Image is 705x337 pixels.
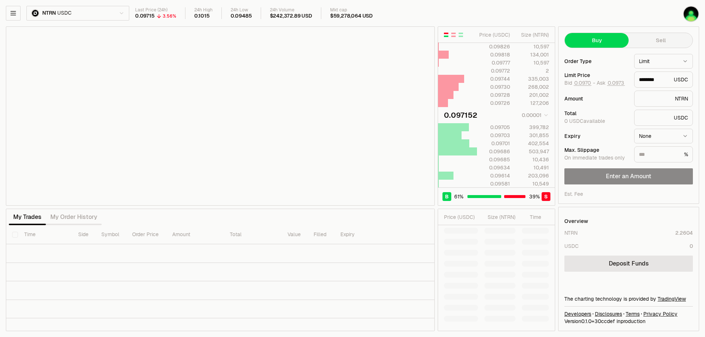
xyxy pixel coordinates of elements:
span: S [544,193,548,200]
div: 0.09772 [477,67,510,74]
div: Size ( NTRN ) [516,31,549,39]
button: My Trades [9,210,46,224]
div: 0.09701 [477,140,510,147]
button: Select all [12,232,18,238]
div: Mkt cap [330,7,373,13]
div: 10,491 [516,164,549,171]
button: Sell [629,33,693,48]
button: Show Buy and Sell Orders [443,32,449,38]
div: $59,278,064 USD [330,13,373,19]
div: 24h Volume [270,7,312,13]
div: 10,436 [516,156,549,163]
th: Expiry [335,225,386,244]
span: USDC [57,10,71,17]
div: 0.09728 [477,91,510,99]
div: 0.09685 [477,156,510,163]
button: Buy [565,33,629,48]
div: Time [522,213,541,221]
div: 0.09703 [477,132,510,139]
div: 10,597 [516,43,549,50]
div: 10,549 [516,180,549,187]
div: 0.09634 [477,164,510,171]
div: USDC [634,72,693,88]
a: Privacy Policy [643,310,677,318]
div: 0.09485 [231,13,252,19]
button: Limit [634,54,693,69]
div: 402,554 [516,140,549,147]
a: Terms [626,310,640,318]
div: 503,947 [516,148,549,155]
a: TradingView [658,296,686,302]
div: Price ( USDC ) [444,213,478,221]
span: 30ccdefca0650a2b27119c63dcd2d6cab270e6c0 [594,318,615,325]
div: 0.09715 [135,13,155,19]
div: 301,855 [516,132,549,139]
div: 0.09726 [477,99,510,107]
span: Ask [597,80,625,87]
div: 201,002 [516,91,549,99]
div: Amount [564,96,628,101]
div: 2.2604 [675,229,693,237]
div: 0.09614 [477,172,510,179]
th: Side [72,225,95,244]
th: Amount [166,225,224,244]
img: NTRN Logo [32,10,39,17]
span: 39 % [529,193,540,200]
div: 24h Low [231,7,252,13]
div: 134,001 [516,51,549,58]
div: 3.56% [163,13,176,19]
div: 0.09818 [477,51,510,58]
div: Size ( NTRN ) [484,213,516,221]
div: 0.09744 [477,75,510,83]
div: The charting technology is provided by [564,295,693,303]
div: 0.09777 [477,59,510,66]
div: Overview [564,217,588,225]
th: Total [224,225,282,244]
iframe: Financial Chart [6,27,434,205]
th: Filled [308,225,335,244]
span: 61 % [454,193,463,200]
div: USDC [634,110,693,126]
div: NTRN [564,229,578,237]
div: 399,782 [516,124,549,131]
div: 268,002 [516,83,549,91]
div: 24h High [194,7,213,13]
div: 2 [516,67,549,74]
div: Max. Slippage [564,147,628,153]
div: 0.09730 [477,83,510,91]
div: 0 [690,242,693,250]
span: 0 USDC available [564,118,605,124]
span: B [445,193,449,200]
div: $242,372.89 USD [270,13,312,19]
div: Limit Price [564,73,628,78]
th: Value [282,225,308,244]
div: Total [564,111,628,116]
th: Order Price [126,225,166,244]
div: % [634,146,693,162]
div: 127,206 [516,99,549,107]
div: Est. Fee [564,190,583,198]
div: 0.09686 [477,148,510,155]
button: None [634,129,693,143]
a: Disclosures [595,310,622,318]
img: Liberty Island [684,7,698,21]
span: NTRN [42,10,56,17]
div: NTRN [634,91,693,107]
div: 0.097152 [444,110,477,120]
div: 10,597 [516,59,549,66]
div: 0.09581 [477,180,510,187]
button: My Order History [46,210,102,224]
div: On immediate trades only [564,155,628,161]
div: 0.09705 [477,124,510,131]
div: 203,096 [516,172,549,179]
a: Deposit Funds [564,256,693,272]
div: USDC [564,242,579,250]
span: Bid - [564,80,595,87]
div: 0.1015 [194,13,210,19]
th: Symbol [95,225,127,244]
a: Developers [564,310,591,318]
button: Show Buy Orders Only [458,32,464,38]
div: 0.09826 [477,43,510,50]
button: 0.00001 [520,111,549,120]
div: Price ( USDC ) [477,31,510,39]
